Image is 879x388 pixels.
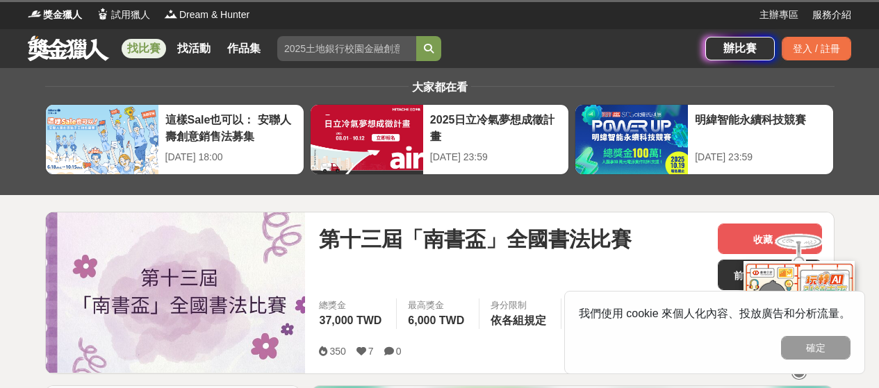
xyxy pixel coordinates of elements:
a: 2025日立冷氣夢想成徵計畫[DATE] 23:59 [310,104,569,175]
span: Dream & Hunter [179,8,249,22]
img: Cover Image [46,212,306,373]
a: 找活動 [172,39,216,58]
img: Logo [96,7,110,21]
button: 收藏 [718,223,822,254]
button: 確定 [781,336,851,360]
a: 這樣Sale也可以： 安聯人壽創意銷售法募集[DATE] 18:00 [45,104,304,175]
div: 身分限制 [491,298,550,312]
a: LogoDream & Hunter [164,8,249,22]
input: 2025土地銀行校園金融創意挑戰賽：從你出發 開啟智慧金融新頁 [277,36,416,61]
span: 7 [368,346,374,357]
div: [DATE] 23:59 [430,150,561,165]
span: 我們使用 cookie 來個人化內容、投放廣告和分析流量。 [579,307,851,319]
div: [DATE] 18:00 [165,150,297,165]
span: 大家都在看 [409,81,471,93]
span: 最高獎金 [408,298,468,312]
div: [DATE] 23:59 [695,150,826,165]
a: 找比賽 [122,39,166,58]
div: 登入 / 註冊 [782,37,851,60]
span: 350 [329,346,345,357]
span: 0 [396,346,402,357]
span: 37,000 TWD [319,314,381,326]
a: 前往比賽網站 [718,260,822,290]
img: d2146d9a-e6f6-4337-9592-8cefde37ba6b.png [744,261,855,353]
span: 6,000 TWD [408,314,464,326]
a: 主辦專區 [759,8,798,22]
span: 總獎金 [319,298,385,312]
img: Logo [28,7,42,21]
div: 2025日立冷氣夢想成徵計畫 [430,112,561,143]
a: Logo獎金獵人 [28,8,82,22]
a: 辦比賽 [705,37,775,60]
div: 這樣Sale也可以： 安聯人壽創意銷售法募集 [165,112,297,143]
span: 依各組規定 [491,314,546,326]
span: 獎金獵人 [43,8,82,22]
a: Logo試用獵人 [96,8,150,22]
img: Logo [164,7,178,21]
span: 試用獵人 [111,8,150,22]
span: 第十三屆「南書盃」全國書法比賽 [319,223,632,255]
a: 服務介紹 [812,8,851,22]
a: 明緯智能永續科技競賽[DATE] 23:59 [575,104,834,175]
div: 明緯智能永續科技競賽 [695,112,826,143]
a: 作品集 [222,39,266,58]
